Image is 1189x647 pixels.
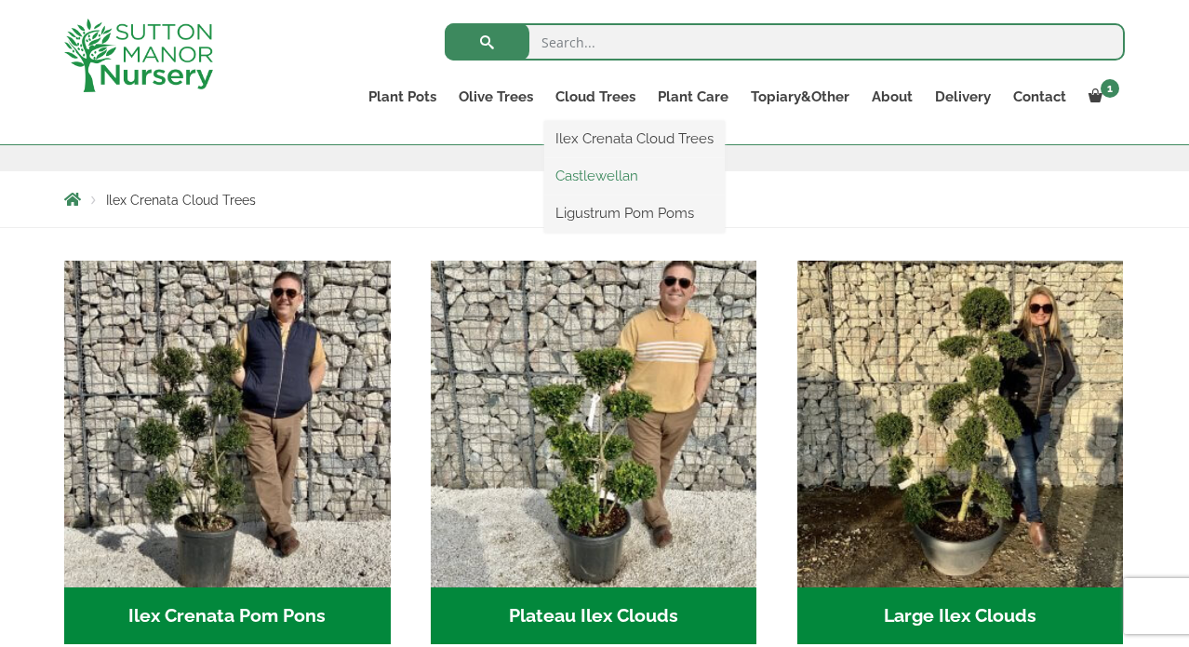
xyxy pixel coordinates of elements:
[797,587,1124,645] h2: Large Ilex Clouds
[431,587,757,645] h2: Plateau Ilex Clouds
[544,162,725,190] a: Castlewellan
[431,261,757,587] img: Plateau Ilex Clouds
[1002,84,1077,110] a: Contact
[431,261,757,644] a: Visit product category Plateau Ilex Clouds
[861,84,924,110] a: About
[1101,79,1119,98] span: 1
[924,84,1002,110] a: Delivery
[357,84,448,110] a: Plant Pots
[64,261,391,644] a: Visit product category Ilex Crenata Pom Pons
[64,192,1125,207] nav: Breadcrumbs
[448,84,544,110] a: Olive Trees
[106,193,256,208] span: Ilex Crenata Cloud Trees
[544,84,647,110] a: Cloud Trees
[797,261,1124,587] img: Large Ilex Clouds
[64,587,391,645] h2: Ilex Crenata Pom Pons
[1077,84,1125,110] a: 1
[64,19,213,92] img: logo
[647,84,740,110] a: Plant Care
[797,261,1124,644] a: Visit product category Large Ilex Clouds
[64,261,391,587] img: Ilex Crenata Pom Pons
[544,125,725,153] a: Ilex Crenata Cloud Trees
[445,23,1125,61] input: Search...
[544,199,725,227] a: Ligustrum Pom Poms
[740,84,861,110] a: Topiary&Other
